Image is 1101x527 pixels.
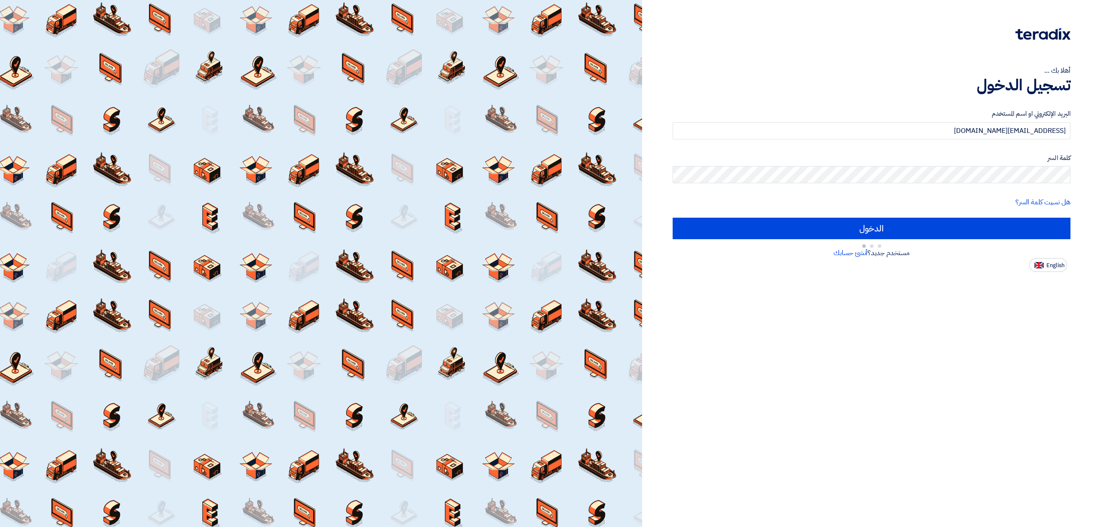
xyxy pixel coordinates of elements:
a: أنشئ حسابك [833,248,867,258]
div: أهلا بك ... [673,65,1070,76]
label: البريد الإلكتروني او اسم المستخدم [673,109,1070,119]
input: الدخول [673,218,1070,239]
span: English [1046,262,1064,268]
div: مستخدم جديد؟ [673,248,1070,258]
label: كلمة السر [673,153,1070,163]
input: أدخل بريد العمل الإلكتروني او اسم المستخدم الخاص بك ... [673,122,1070,139]
button: English [1029,258,1067,272]
img: en-US.png [1034,262,1044,268]
h1: تسجيل الدخول [673,76,1070,95]
img: Teradix logo [1015,28,1070,40]
a: هل نسيت كلمة السر؟ [1015,197,1070,207]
